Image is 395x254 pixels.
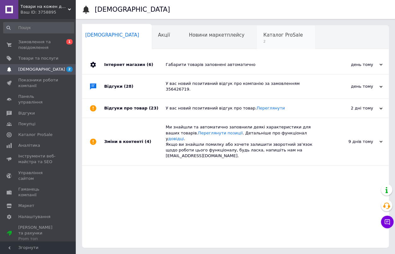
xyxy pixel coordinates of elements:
[18,121,35,127] span: Покупці
[18,39,58,50] span: Замовлення та повідомлення
[21,9,76,15] div: Ваш ID: 3758895
[124,84,133,89] span: (28)
[18,203,34,209] span: Маркет
[146,62,153,67] span: (6)
[166,62,319,68] div: Габарити товарів заповнені автоматично
[166,81,319,92] div: У вас новий позитивний відгук про компанію за замовленням 356426719.
[18,170,58,181] span: Управління сайтом
[18,77,58,89] span: Показники роботи компанії
[85,32,139,38] span: [DEMOGRAPHIC_DATA]
[18,132,52,138] span: Каталог ProSale
[319,105,382,111] div: 2 дні тому
[18,153,58,165] span: Інструменти веб-майстра та SEO
[18,186,58,198] span: Гаманець компанії
[166,124,319,159] div: Ми знайшли та автоматично заповнили деякі характеристики для ваших товарів. . Детальніше про функ...
[18,94,58,105] span: Панель управління
[18,236,58,242] div: Prom топ
[21,4,68,9] span: Товари на кожен день
[263,39,303,44] span: 2
[263,32,303,38] span: Каталог ProSale
[95,6,170,13] h1: [DEMOGRAPHIC_DATA]
[144,139,151,144] span: (4)
[104,55,166,74] div: Інтернет магазин
[18,67,65,72] span: [DEMOGRAPHIC_DATA]
[319,84,382,89] div: день тому
[104,99,166,118] div: Відгуки про товар
[158,32,170,38] span: Акції
[18,225,58,242] span: [PERSON_NAME] та рахунки
[168,136,184,141] a: довідці
[3,22,74,33] input: Пошук
[198,131,243,135] a: Переглянути позиції
[18,56,58,61] span: Товари та послуги
[189,32,244,38] span: Новини маркетплейсу
[66,67,73,72] span: 2
[104,118,166,165] div: Зміни в контенті
[319,139,382,145] div: 9 днів тому
[66,39,73,44] span: 1
[18,110,35,116] span: Відгуки
[381,216,393,228] button: Чат з покупцем
[18,143,40,148] span: Аналітика
[149,106,158,110] span: (23)
[18,214,50,220] span: Налаштування
[256,106,285,110] a: Переглянути
[319,62,382,68] div: день тому
[166,105,319,111] div: У вас новий позитивний відгук про товар.
[104,74,166,98] div: Відгуки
